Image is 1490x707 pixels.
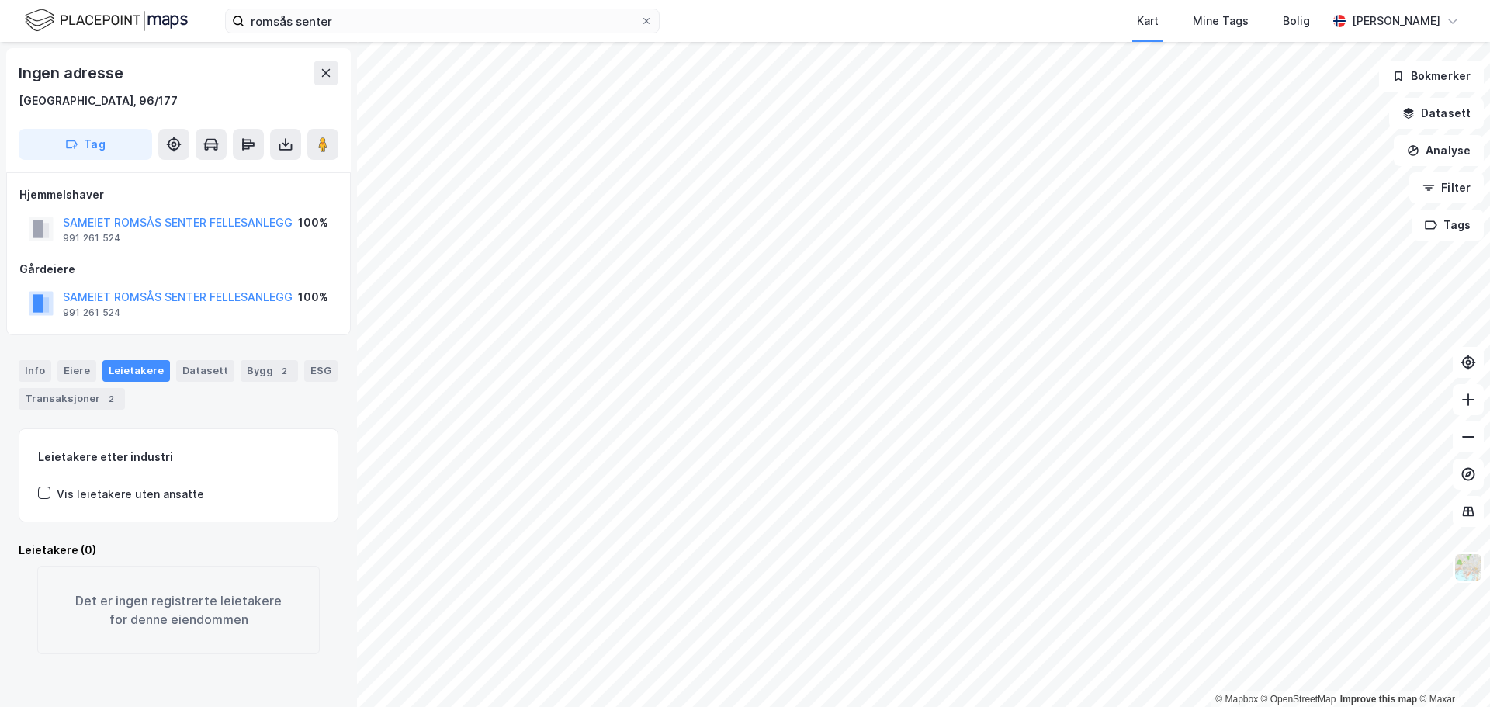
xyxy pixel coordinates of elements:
div: Ingen adresse [19,61,126,85]
img: Z [1454,553,1483,582]
div: Hjemmelshaver [19,185,338,204]
input: Søk på adresse, matrikkel, gårdeiere, leietakere eller personer [244,9,640,33]
div: [GEOGRAPHIC_DATA], 96/177 [19,92,178,110]
a: OpenStreetMap [1261,694,1336,705]
div: Leietakere [102,360,170,382]
a: Mapbox [1215,694,1258,705]
iframe: Chat Widget [1412,632,1490,707]
button: Tag [19,129,152,160]
button: Datasett [1389,98,1484,129]
div: Transaksjoner [19,388,125,410]
div: Gårdeiere [19,260,338,279]
div: Det er ingen registrerte leietakere for denne eiendommen [37,566,320,654]
a: Improve this map [1340,694,1417,705]
div: ESG [304,360,338,382]
button: Filter [1409,172,1484,203]
div: 991 261 524 [63,307,121,319]
div: Leietakere (0) [19,541,338,560]
div: 2 [276,363,292,379]
button: Analyse [1394,135,1484,166]
button: Bokmerker [1379,61,1484,92]
div: 100% [298,213,328,232]
button: Tags [1412,210,1484,241]
div: Datasett [176,360,234,382]
div: Kart [1137,12,1159,30]
div: Info [19,360,51,382]
div: Bygg [241,360,298,382]
img: logo.f888ab2527a4732fd821a326f86c7f29.svg [25,7,188,34]
div: 2 [103,391,119,407]
div: Vis leietakere uten ansatte [57,485,204,504]
div: Mine Tags [1193,12,1249,30]
div: Leietakere etter industri [38,448,319,466]
div: [PERSON_NAME] [1352,12,1440,30]
div: Eiere [57,360,96,382]
div: 100% [298,288,328,307]
div: Bolig [1283,12,1310,30]
div: 991 261 524 [63,232,121,244]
